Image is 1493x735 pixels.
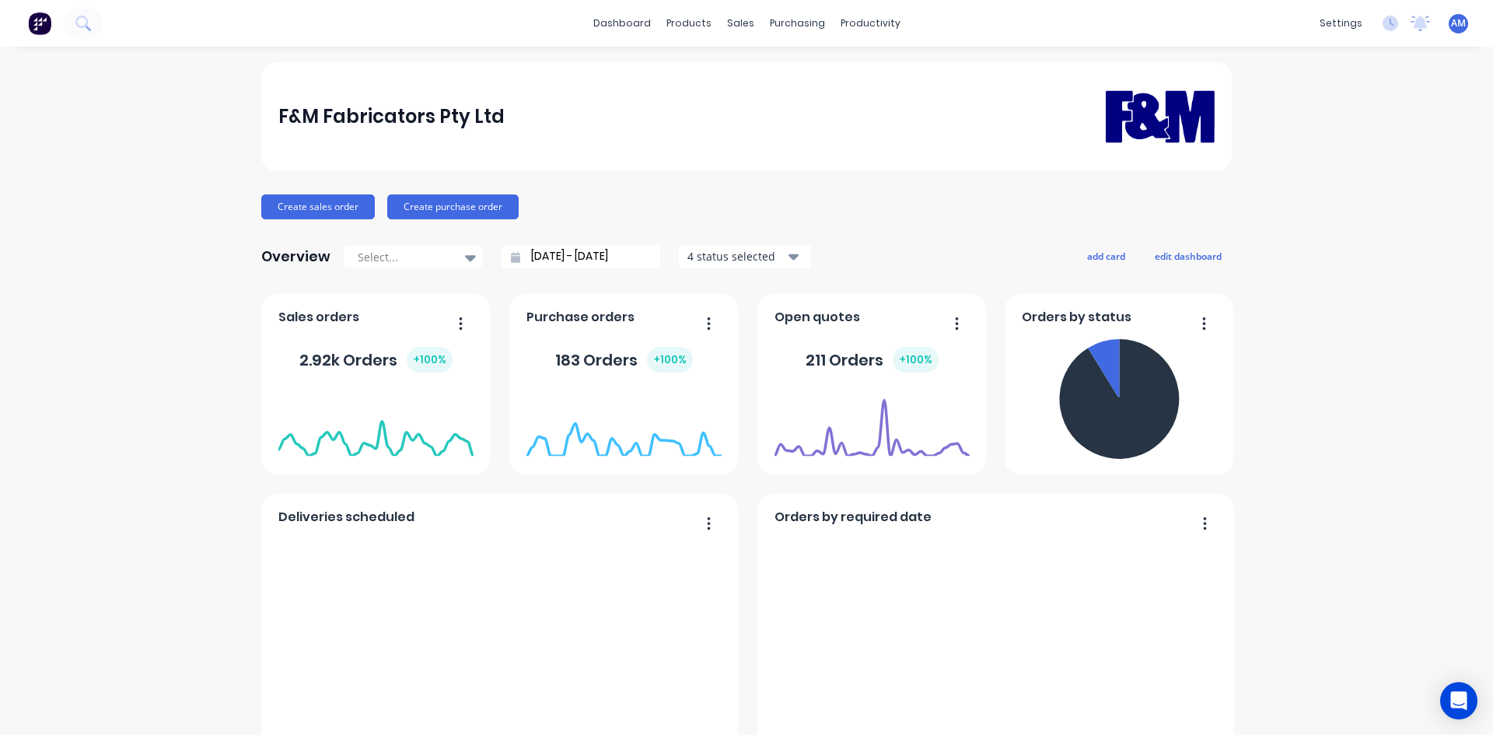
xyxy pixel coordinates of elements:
[407,347,453,373] div: + 100 %
[387,194,519,219] button: Create purchase order
[833,12,908,35] div: productivity
[719,12,762,35] div: sales
[299,347,453,373] div: 2.92k Orders
[526,308,635,327] span: Purchase orders
[893,347,939,373] div: + 100 %
[1106,68,1215,165] img: F&M Fabricators Pty Ltd
[774,308,860,327] span: Open quotes
[687,248,785,264] div: 4 status selected
[1312,12,1370,35] div: settings
[586,12,659,35] a: dashboard
[261,194,375,219] button: Create sales order
[1440,682,1477,719] div: Open Intercom Messenger
[555,347,693,373] div: 183 Orders
[278,308,359,327] span: Sales orders
[806,347,939,373] div: 211 Orders
[278,101,505,132] div: F&M Fabricators Pty Ltd
[647,347,693,373] div: + 100 %
[1145,246,1232,266] button: edit dashboard
[659,12,719,35] div: products
[261,241,330,272] div: Overview
[1451,16,1466,30] span: AM
[28,12,51,35] img: Factory
[1077,246,1135,266] button: add card
[1022,308,1131,327] span: Orders by status
[762,12,833,35] div: purchasing
[679,245,811,268] button: 4 status selected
